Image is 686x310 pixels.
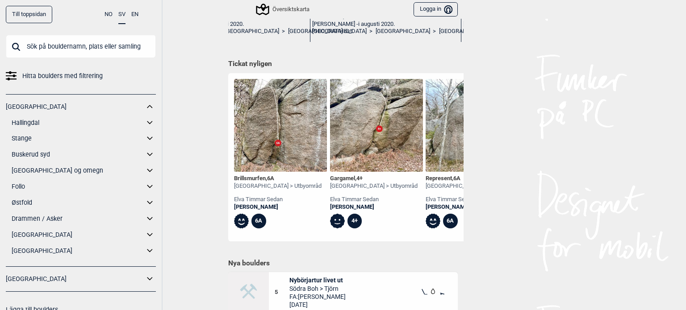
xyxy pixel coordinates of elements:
span: FA: [PERSON_NAME] [289,293,346,301]
div: [PERSON_NAME] - [463,21,610,28]
a: Buskerud syd [12,148,144,161]
h1: Nya boulders [228,259,458,268]
a: Hallingdal [12,116,144,129]
span: > [433,28,436,35]
a: [GEOGRAPHIC_DATA] [12,228,144,241]
img: Represent 230414 [426,79,519,172]
div: Brillsmurfen , [234,175,322,182]
div: 6A [443,214,458,228]
a: [GEOGRAPHIC_DATA] [6,100,144,113]
a: Till toppsidan [6,6,52,23]
input: Sök på bouldernamn, plats eller samling [6,35,156,58]
div: [GEOGRAPHIC_DATA] > Utbyområd [234,182,322,190]
span: [DATE] [289,301,346,309]
div: 6A [251,214,266,228]
a: Drammen / Asker [12,212,144,225]
span: Nybörjartur livet ut [289,276,346,284]
div: [PERSON_NAME] - [312,21,459,28]
div: elva timmar sedan [330,196,418,203]
a: [GEOGRAPHIC_DATA] [463,28,518,35]
span: > [282,28,285,35]
div: Gargamel , [330,175,418,182]
img: Brillsmurfen 230414 [234,79,327,172]
div: Represent , [426,175,513,182]
button: NO [105,6,113,23]
a: [GEOGRAPHIC_DATA] öst [439,28,503,35]
span: i augusti 2020. [358,21,395,27]
span: > [369,28,372,35]
div: elva timmar sedan [426,196,513,203]
a: [GEOGRAPHIC_DATA] [12,244,144,257]
div: [PERSON_NAME] - [161,21,308,28]
div: 4+ [347,214,362,228]
a: [GEOGRAPHIC_DATA] [376,28,430,35]
span: 6A [267,175,274,182]
a: [PERSON_NAME] [234,203,322,211]
div: Översiktskarta [257,4,310,15]
a: Østfold [12,196,144,209]
img: Gargamel 230414 [330,79,423,172]
div: [GEOGRAPHIC_DATA] > Utbyområd [426,182,513,190]
span: 4+ [356,175,363,182]
a: [PERSON_NAME] [330,203,418,211]
h1: Tickat nyligen [228,59,458,69]
a: [GEOGRAPHIC_DATA] [225,28,279,35]
a: [GEOGRAPHIC_DATA] og omegn [12,164,144,177]
a: [GEOGRAPHIC_DATA] [6,273,144,285]
div: [GEOGRAPHIC_DATA] > Utbyområd [330,182,418,190]
div: elva timmar sedan [234,196,322,203]
a: Hitta boulders med filtrering [6,70,156,83]
button: EN [131,6,138,23]
a: [GEOGRAPHIC_DATA] öst [288,28,352,35]
span: Södra Boh > Tjörn [289,285,346,293]
a: [PERSON_NAME] [426,203,513,211]
a: [GEOGRAPHIC_DATA] [312,28,367,35]
span: 5 [275,289,289,296]
button: SV [118,6,125,24]
a: Follo [12,180,144,193]
a: Stange [12,132,144,145]
button: Logga in [414,2,458,17]
span: Hitta boulders med filtrering [22,70,103,83]
span: 6A [453,175,460,182]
